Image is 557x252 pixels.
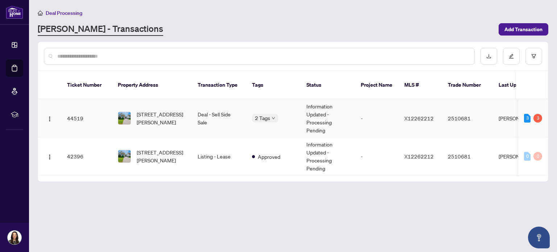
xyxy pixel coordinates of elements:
[504,24,542,35] span: Add Transaction
[47,154,53,160] img: Logo
[61,71,112,99] th: Ticket Number
[118,150,131,162] img: thumbnail-img
[524,114,531,123] div: 3
[524,152,531,161] div: 0
[246,71,301,99] th: Tags
[399,71,442,99] th: MLS #
[6,5,23,19] img: logo
[46,10,82,16] span: Deal Processing
[480,48,497,65] button: download
[301,137,355,175] td: Information Updated - Processing Pending
[533,114,542,123] div: 3
[301,99,355,137] td: Information Updated - Processing Pending
[404,115,434,121] span: X12262212
[442,99,493,137] td: 2510681
[8,231,21,244] img: Profile Icon
[192,71,246,99] th: Transaction Type
[137,110,186,126] span: [STREET_ADDRESS][PERSON_NAME]
[493,71,547,99] th: Last Updated By
[528,227,550,248] button: Open asap
[486,54,491,59] span: download
[44,150,55,162] button: Logo
[112,71,192,99] th: Property Address
[118,112,131,124] img: thumbnail-img
[503,48,520,65] button: edit
[61,99,112,137] td: 44519
[192,137,246,175] td: Listing - Lease
[255,114,270,122] span: 2 Tags
[525,48,542,65] button: filter
[272,116,275,120] span: down
[355,71,399,99] th: Project Name
[493,137,547,175] td: [PERSON_NAME]
[493,99,547,137] td: [PERSON_NAME]
[531,54,536,59] span: filter
[38,11,43,16] span: home
[509,54,514,59] span: edit
[61,137,112,175] td: 42396
[355,137,399,175] td: -
[499,23,548,36] button: Add Transaction
[442,137,493,175] td: 2510681
[47,116,53,122] img: Logo
[38,23,163,36] a: [PERSON_NAME] - Transactions
[192,99,246,137] td: Deal - Sell Side Sale
[258,153,280,161] span: Approved
[44,112,55,124] button: Logo
[533,152,542,161] div: 0
[404,153,434,160] span: X12262212
[137,148,186,164] span: [STREET_ADDRESS][PERSON_NAME]
[355,99,399,137] td: -
[442,71,493,99] th: Trade Number
[301,71,355,99] th: Status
